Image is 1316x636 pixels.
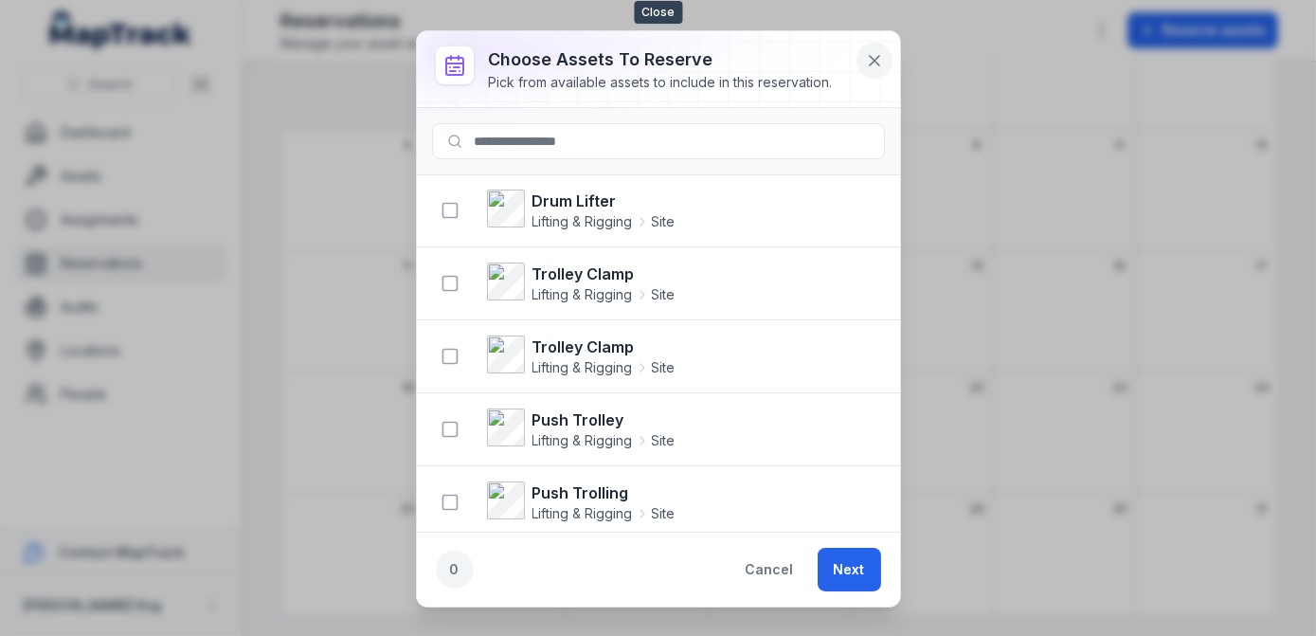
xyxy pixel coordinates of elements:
span: Lifting & Rigging [532,285,633,304]
h3: Choose assets to reserve [489,46,833,73]
span: Lifting & Rigging [532,212,633,231]
strong: Trolley Clamp [532,336,676,358]
span: Site [652,285,676,304]
div: Pick from available assets to include in this reservation. [489,73,833,92]
div: 0 [436,551,474,589]
span: Lifting & Rigging [532,504,633,523]
span: Site [652,358,676,377]
span: Site [652,431,676,450]
span: Lifting & Rigging [532,431,633,450]
span: Site [652,212,676,231]
strong: Push Trolley [532,409,676,431]
button: Next [818,548,881,591]
strong: Push Trolling [532,482,676,504]
span: Site [652,504,676,523]
span: Close [634,1,682,24]
strong: Trolley Clamp [532,263,676,285]
strong: Drum Lifter [532,190,676,212]
button: Cancel [730,548,810,591]
span: Lifting & Rigging [532,358,633,377]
